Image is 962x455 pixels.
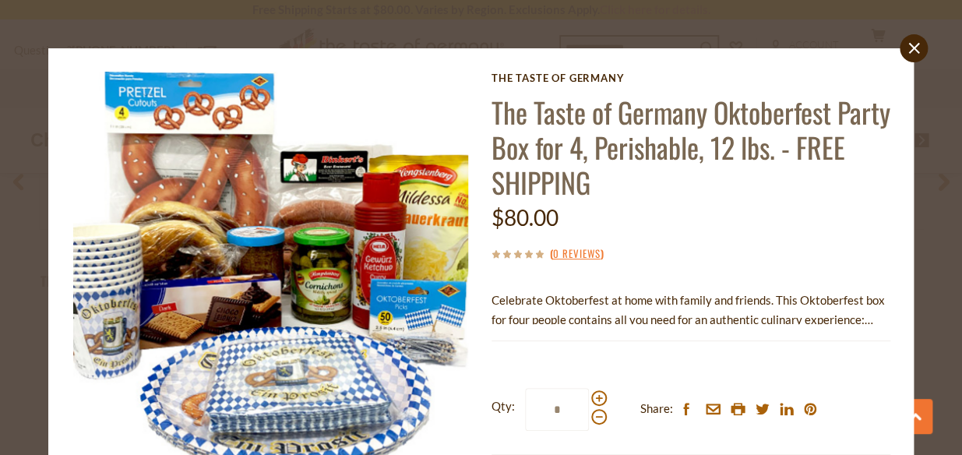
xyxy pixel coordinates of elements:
a: 0 Reviews [552,245,600,263]
a: The Taste of Germany [492,72,890,84]
span: $80.00 [492,204,559,231]
span: ( ) [549,245,603,261]
strong: Qty: [492,397,515,416]
p: Celebrate Oktoberfest at home with family and friends. This Oktoberfest box for four people conta... [492,291,890,330]
input: Qty: [525,388,589,431]
a: The Taste of Germany Oktoberfest Party Box for 4, Perishable, 12 lbs. - FREE SHIPPING [492,91,890,203]
span: Share: [640,399,673,418]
